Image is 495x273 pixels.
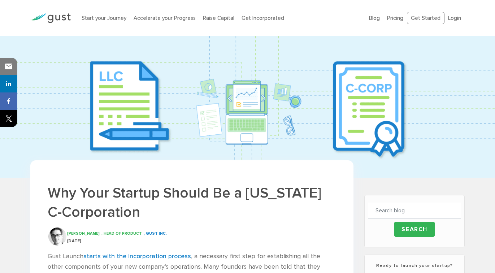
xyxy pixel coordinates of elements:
[101,231,142,236] span: , HEAD OF PRODUCT
[134,15,196,21] a: Accelerate your Progress
[368,203,461,219] input: Search blog
[144,231,167,236] span: , GUST INC.
[448,15,461,21] a: Login
[242,15,284,21] a: Get Incorporated
[67,231,100,236] span: [PERSON_NAME]
[203,15,234,21] a: Raise Capital
[83,252,191,260] a: starts with the incorporation process
[30,13,71,23] img: Gust Logo
[369,15,380,21] a: Blog
[48,183,336,222] h1: Why Your Startup Should Be a [US_STATE] C-Corporation
[82,15,126,21] a: Start your Journey
[48,227,66,246] img: Alan Mcgee
[407,12,444,25] a: Get Started
[387,15,403,21] a: Pricing
[67,239,82,243] span: [DATE]
[368,262,461,269] h3: Ready to launch your startup?
[394,222,435,237] input: Search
